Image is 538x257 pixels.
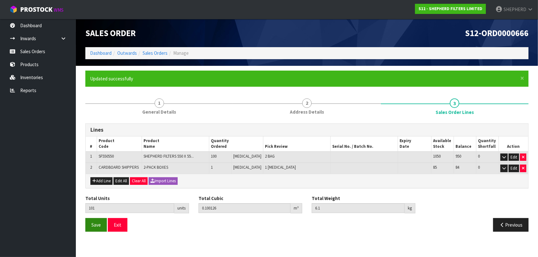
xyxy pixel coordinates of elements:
span: 1 [MEDICAL_DATA] [265,165,296,170]
th: Product Code [97,136,142,152]
span: 0 [478,165,480,170]
strong: S12 - SHEPHERD FILTERS LIMITED [419,6,482,11]
span: CARDBOARD SHIPPERS [99,165,139,170]
span: 0 [478,154,480,159]
span: [MEDICAL_DATA] [233,165,261,170]
span: SF550550 [99,154,114,159]
button: Import Lines [149,177,178,185]
th: Quantity Shortfall [476,136,499,152]
label: Total Weight [312,195,340,202]
span: 1050 [433,154,441,159]
input: Total Weight [312,203,405,213]
small: WMS [54,7,64,13]
th: Product Name [142,136,209,152]
div: m³ [290,203,302,213]
button: Exit [108,218,127,232]
span: Sales Order Lines [436,109,474,116]
span: SHEPHERD [504,6,526,12]
button: Edit [509,154,519,161]
span: × [520,74,524,83]
span: General Details [142,109,176,115]
span: ProStock [20,5,52,14]
th: # [86,136,97,152]
label: Total Cubic [199,195,223,202]
span: 85 [433,165,437,170]
div: units [174,203,189,213]
button: Add Line [90,177,113,185]
th: Quantity Ordered [209,136,263,152]
a: Dashboard [90,50,112,56]
button: Clear All [130,177,148,185]
span: 2 [90,165,92,170]
label: Total Units [85,195,110,202]
span: 950 [455,154,461,159]
span: 2 [302,98,312,108]
input: Total Units [85,203,174,213]
span: [MEDICAL_DATA] [233,154,261,159]
span: 3 [450,98,459,108]
h3: Lines [90,127,523,133]
button: Save [85,218,107,232]
span: Address Details [290,109,324,115]
span: 100 [211,154,217,159]
span: SHEPHERD FILTERS 550 X 55... [144,154,194,159]
span: Save [91,222,101,228]
th: Action [498,136,528,152]
div: kg [405,203,415,213]
input: Total Cubic [199,203,290,213]
button: Edit All [113,177,129,185]
th: Pick Review [263,136,331,152]
button: Edit [509,165,519,172]
th: Expiry Date [398,136,431,152]
span: Updated successfully [90,76,133,82]
span: 2 BAG [265,154,275,159]
img: cube-alt.png [9,5,17,13]
span: 1 [90,154,92,159]
th: Serial No. / Batch No. [330,136,398,152]
button: Previous [493,218,529,232]
th: Balance [454,136,476,152]
th: Available Stock [431,136,454,152]
span: 1 [155,98,164,108]
span: Sales Order Lines [85,119,529,236]
span: 2-PACK BOXES [144,165,168,170]
span: S12-ORD0000666 [465,28,529,38]
a: Sales Orders [143,50,168,56]
a: Outwards [117,50,137,56]
span: Sales Order [85,28,136,38]
span: 84 [455,165,459,170]
span: Manage [173,50,189,56]
span: 1 [211,165,213,170]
